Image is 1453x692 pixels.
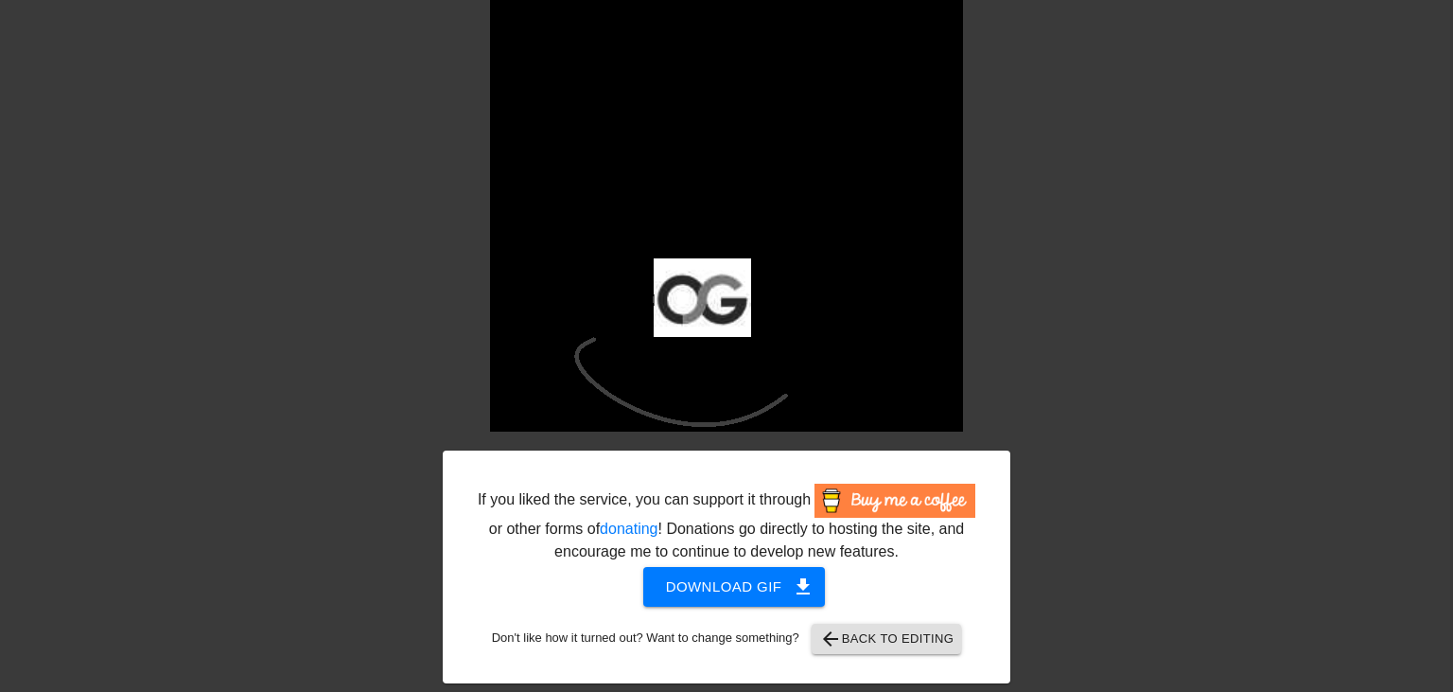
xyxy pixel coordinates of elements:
[819,628,842,650] span: arrow_back
[472,624,981,654] div: Don't like how it turned out? Want to change something?
[812,624,962,654] button: Back to Editing
[643,567,826,607] button: Download gif
[600,521,657,537] a: donating
[819,628,954,650] span: Back to Editing
[666,575,803,599] span: Download gif
[628,577,826,594] a: Download gif
[792,576,814,598] span: get_app
[476,484,977,563] div: If you liked the service, you can support it through or other forms of ! Donations go directly to...
[814,484,975,518] img: Buy Me A Coffee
